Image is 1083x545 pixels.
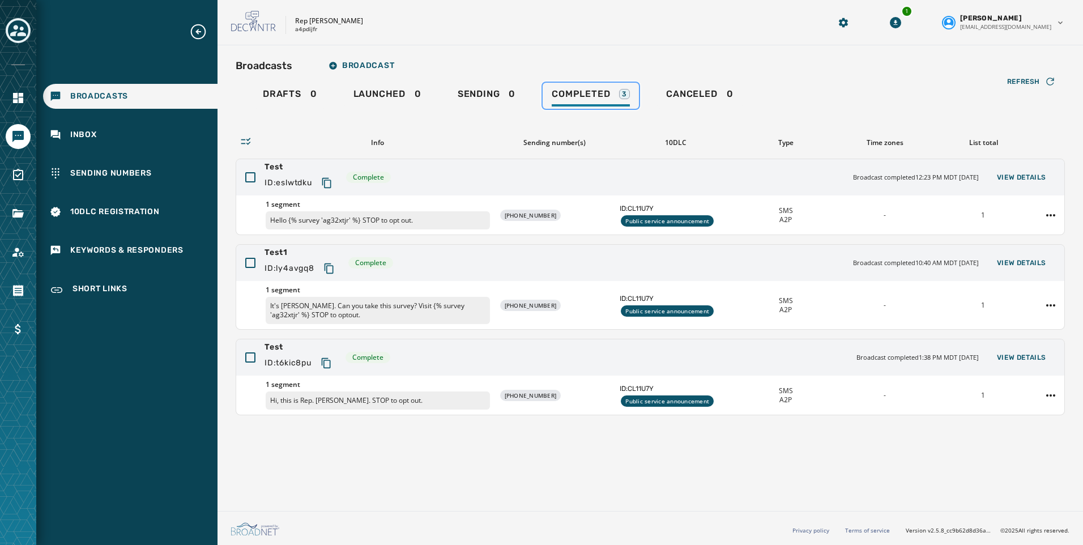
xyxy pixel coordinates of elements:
span: v2.5.8_cc9b62d8d36ac40d66e6ee4009d0e0f304571100 [928,526,991,535]
p: It's [PERSON_NAME]. Can you take this survey? Visit {% survey 'ag32xtjr' %} STOP to optout. [266,297,490,324]
span: Sending Numbers [70,168,152,179]
span: A2P [779,215,792,224]
a: Navigate to Files [6,201,31,226]
span: ID: t6kic8pu [265,357,312,369]
div: - [839,391,929,400]
a: Navigate to Billing [6,317,31,342]
a: Sending0 [449,83,525,109]
span: Inbox [70,129,97,140]
div: 1 [901,6,913,17]
button: Manage global settings [833,12,854,33]
button: User settings [937,9,1069,36]
div: [PHONE_NUMBER] [500,300,561,311]
a: Navigate to Messaging [6,124,31,149]
span: 1 segment [266,286,490,295]
span: SMS [779,206,793,215]
span: ID: ly4avgq8 [265,263,314,274]
button: Copy text to clipboard [319,258,339,279]
button: Download Menu [885,12,906,33]
div: 0 [353,88,421,107]
a: Navigate to Account [6,240,31,265]
p: a4pdijfr [295,25,317,34]
div: Type [741,138,831,147]
button: View Details [988,350,1055,365]
span: SMS [779,296,793,305]
div: 0 [263,88,317,107]
span: Broadcast completed 12:23 PM MDT [DATE] [853,173,979,182]
span: Test1 [265,247,339,258]
button: Toggle account select drawer [6,18,31,43]
a: Terms of service [845,526,890,534]
a: Navigate to Sending Numbers [43,161,218,186]
div: [PHONE_NUMBER] [500,390,561,401]
span: Version [906,526,991,535]
button: Test1 action menu [1042,296,1060,314]
span: Completed [552,88,610,100]
p: Hello {% survey 'ag32xtjr' %} STOP to opt out. [266,211,490,229]
div: - [839,211,929,220]
div: - [839,301,929,310]
a: Navigate to Inbox [43,122,218,147]
span: © 2025 All rights reserved. [1000,526,1069,534]
div: 1 [939,301,1028,310]
div: Public service announcement [621,215,714,227]
button: View Details [988,169,1055,185]
a: Navigate to Orders [6,278,31,303]
button: Expand sub nav menu [189,23,216,41]
div: 3 [619,89,630,99]
div: 10DLC [620,138,732,147]
span: View Details [997,173,1046,182]
div: 0 [458,88,515,107]
div: Sending number(s) [498,138,611,147]
button: Test action menu [1042,386,1060,405]
span: Keywords & Responders [70,245,184,256]
button: Copy text to clipboard [317,173,337,193]
span: Canceled [666,88,717,100]
div: List total [939,138,1029,147]
a: Navigate to Keywords & Responders [43,238,218,263]
div: 0 [666,88,733,107]
span: Complete [353,173,384,182]
span: View Details [997,258,1046,267]
p: Rep [PERSON_NAME] [295,16,363,25]
button: Broadcast [319,54,403,77]
span: ID: CL11U7Y [620,294,732,303]
p: Hi, this is Rep. [PERSON_NAME]. STOP to opt out. [266,391,490,410]
span: ID: CL11U7Y [620,384,732,393]
span: [EMAIL_ADDRESS][DOMAIN_NAME] [960,23,1051,31]
div: [PHONE_NUMBER] [500,210,561,221]
button: View Details [988,255,1055,271]
div: Public service announcement [621,395,714,407]
div: 1 [939,211,1028,220]
span: ID: CL11U7Y [620,204,732,213]
span: Broadcast completed 1:38 PM MDT [DATE] [856,353,979,363]
div: Info [265,138,489,147]
a: Navigate to Home [6,86,31,110]
span: A2P [779,395,792,405]
a: Navigate to 10DLC Registration [43,199,218,224]
span: Short Links [73,283,127,297]
span: Broadcast completed 10:40 AM MDT [DATE] [853,258,979,268]
span: Complete [352,353,383,362]
span: Broadcasts [70,91,128,102]
span: Sending [458,88,500,100]
span: View Details [997,353,1046,362]
a: Launched0 [344,83,430,109]
a: Navigate to Surveys [6,163,31,188]
div: Time zones [840,138,930,147]
span: Launched [353,88,406,100]
span: Drafts [263,88,301,100]
span: Test [265,161,337,173]
a: Drafts0 [254,83,326,109]
span: [PERSON_NAME] [960,14,1022,23]
span: Complete [355,258,386,267]
a: Privacy policy [792,526,829,534]
span: 1 segment [266,200,490,209]
h2: Broadcasts [236,58,292,74]
span: Refresh [1007,77,1040,86]
button: Refresh [998,73,1065,91]
span: Test [265,342,336,353]
span: SMS [779,386,793,395]
button: Test action menu [1042,206,1060,224]
span: ID: eslwtdku [265,177,312,189]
